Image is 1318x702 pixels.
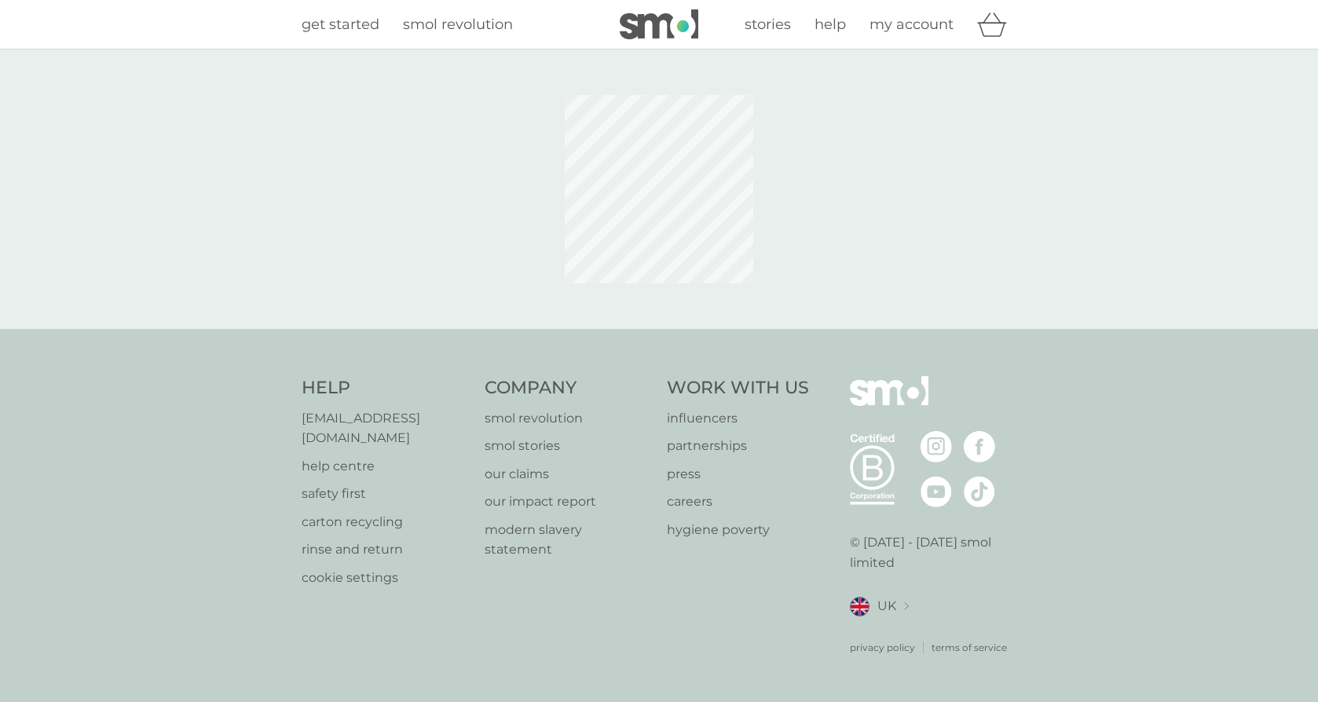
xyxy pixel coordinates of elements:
[850,532,1017,572] p: © [DATE] - [DATE] smol limited
[302,13,379,36] a: get started
[302,539,469,560] a: rinse and return
[302,376,469,400] h4: Help
[620,9,698,39] img: smol
[850,376,928,430] img: smol
[485,464,652,484] a: our claims
[302,512,469,532] a: carton recycling
[667,376,809,400] h4: Work With Us
[921,476,952,507] img: visit the smol Youtube page
[485,376,652,400] h4: Company
[485,520,652,560] a: modern slavery statement
[904,602,909,611] img: select a new location
[667,520,809,540] a: hygiene poverty
[302,16,379,33] span: get started
[815,13,846,36] a: help
[667,464,809,484] a: press
[815,16,846,33] span: help
[667,436,809,456] a: partnerships
[921,431,952,463] img: visit the smol Instagram page
[964,476,995,507] img: visit the smol Tiktok page
[870,16,954,33] span: my account
[302,568,469,588] a: cookie settings
[964,431,995,463] img: visit the smol Facebook page
[302,484,469,504] a: safety first
[485,492,652,512] a: our impact report
[850,597,870,616] img: UK flag
[870,13,954,36] a: my account
[403,13,513,36] a: smol revolution
[877,596,896,616] span: UK
[745,13,791,36] a: stories
[302,456,469,477] a: help centre
[667,492,809,512] a: careers
[850,640,915,655] a: privacy policy
[667,408,809,429] a: influencers
[932,640,1007,655] a: terms of service
[977,9,1016,40] div: basket
[745,16,791,33] span: stories
[485,408,652,429] a: smol revolution
[302,408,469,448] a: [EMAIL_ADDRESS][DOMAIN_NAME]
[485,436,652,456] a: smol stories
[403,16,513,33] span: smol revolution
